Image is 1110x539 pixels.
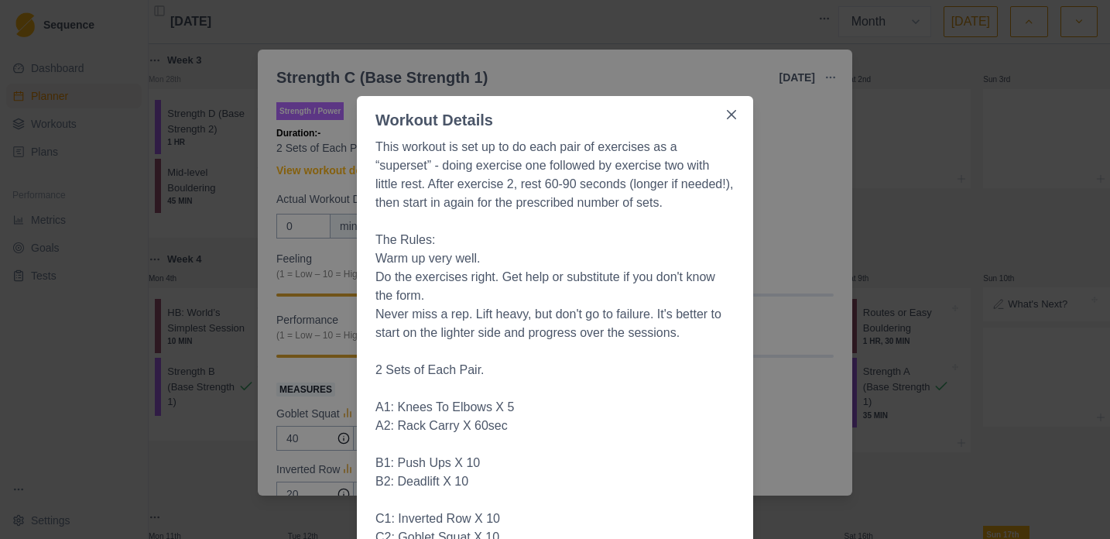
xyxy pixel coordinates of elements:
p: B1: Push Ups X 10 [375,454,735,472]
p: B2: Deadlift X 10 [375,472,735,491]
p: A2: Rack Carry X 60sec [375,417,735,435]
p: C1: Inverted Row X 10 [375,510,735,528]
header: Workout Details [357,96,753,132]
li: Warm up very well. [375,249,735,268]
button: Close [719,102,744,127]
p: The Rules: [375,231,735,249]
p: This workout is set up to do each pair of exercises as a “superset” - doing exercise one followed... [375,138,735,212]
p: A1: Knees To Elbows X 5 [375,398,735,417]
p: 2 Sets of Each Pair. [375,361,735,379]
li: Never miss a rep. Lift heavy, but don't go to failure. It's better to start on the lighter side a... [375,305,735,342]
li: Do the exercises right. Get help or substitute if you don't know the form. [375,268,735,305]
